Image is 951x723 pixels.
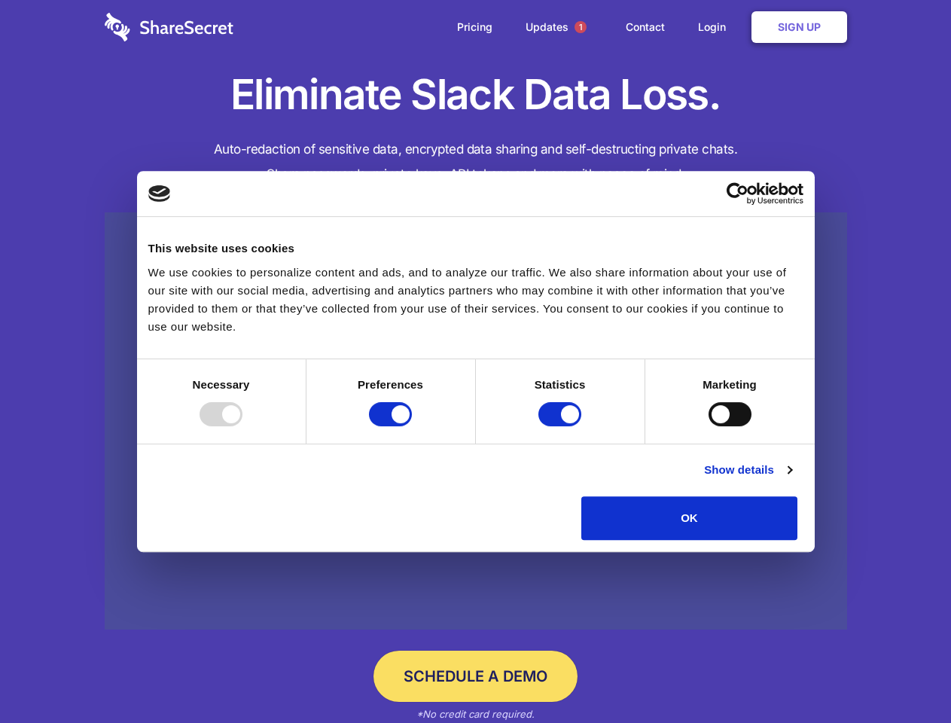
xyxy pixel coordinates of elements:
a: Login [683,4,748,50]
img: logo [148,185,171,202]
strong: Necessary [193,378,250,391]
div: We use cookies to personalize content and ads, and to analyze our traffic. We also share informat... [148,264,803,336]
a: Contact [611,4,680,50]
a: Wistia video thumbnail [105,212,847,630]
a: Schedule a Demo [373,651,578,702]
strong: Marketing [703,378,757,391]
h1: Eliminate Slack Data Loss. [105,68,847,122]
a: Sign Up [751,11,847,43]
strong: Preferences [358,378,423,391]
a: Pricing [442,4,508,50]
em: *No credit card required. [416,708,535,720]
div: This website uses cookies [148,239,803,258]
span: 1 [575,21,587,33]
img: logo-wordmark-white-trans-d4663122ce5f474addd5e946df7df03e33cb6a1c49d2221995e7729f52c070b2.svg [105,13,233,41]
a: Usercentrics Cookiebot - opens in a new window [672,182,803,205]
strong: Statistics [535,378,586,391]
button: OK [581,496,797,540]
h4: Auto-redaction of sensitive data, encrypted data sharing and self-destructing private chats. Shar... [105,137,847,187]
a: Show details [704,461,791,479]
